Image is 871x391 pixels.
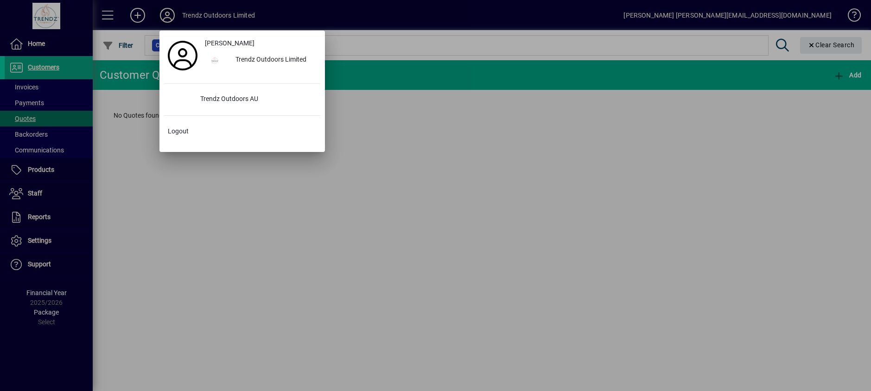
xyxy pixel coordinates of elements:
button: Logout [164,123,320,140]
button: Trendz Outdoors Limited [201,52,320,69]
a: [PERSON_NAME] [201,35,320,52]
a: Profile [164,47,201,64]
button: Trendz Outdoors AU [164,91,320,108]
div: Trendz Outdoors Limited [228,52,320,69]
div: Trendz Outdoors AU [193,91,320,108]
span: Logout [168,126,189,136]
span: [PERSON_NAME] [205,38,254,48]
